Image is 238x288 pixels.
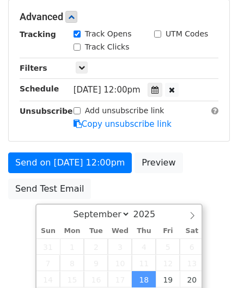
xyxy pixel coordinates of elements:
span: September 14, 2025 [36,271,60,287]
h5: Advanced [20,11,218,23]
span: September 10, 2025 [108,255,132,271]
iframe: Chat Widget [184,236,238,288]
span: September 1, 2025 [60,238,84,255]
label: Track Clicks [85,41,130,53]
span: Wed [108,228,132,235]
input: Year [130,209,169,219]
span: September 18, 2025 [132,271,156,287]
strong: Schedule [20,84,59,93]
label: UTM Codes [166,28,208,40]
label: Add unsubscribe link [85,105,164,117]
span: September 15, 2025 [60,271,84,287]
span: September 3, 2025 [108,238,132,255]
span: Fri [156,228,180,235]
strong: Tracking [20,30,56,39]
span: Thu [132,228,156,235]
a: Preview [135,152,182,173]
span: September 7, 2025 [36,255,60,271]
a: Send on [DATE] 12:00pm [8,152,132,173]
span: September 2, 2025 [84,238,108,255]
span: September 11, 2025 [132,255,156,271]
label: Track Opens [85,28,132,40]
span: September 9, 2025 [84,255,108,271]
span: Mon [60,228,84,235]
a: Send Test Email [8,179,91,199]
span: [DATE] 12:00pm [74,85,141,95]
span: September 4, 2025 [132,238,156,255]
span: September 5, 2025 [156,238,180,255]
span: September 16, 2025 [84,271,108,287]
span: Sun [36,228,60,235]
strong: Unsubscribe [20,107,73,115]
span: Tue [84,228,108,235]
span: Sat [180,228,204,235]
a: Copy unsubscribe link [74,119,172,129]
span: August 31, 2025 [36,238,60,255]
span: September 19, 2025 [156,271,180,287]
span: September 17, 2025 [108,271,132,287]
span: September 12, 2025 [156,255,180,271]
span: September 20, 2025 [180,271,204,287]
strong: Filters [20,64,47,72]
span: September 8, 2025 [60,255,84,271]
span: September 13, 2025 [180,255,204,271]
span: September 6, 2025 [180,238,204,255]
